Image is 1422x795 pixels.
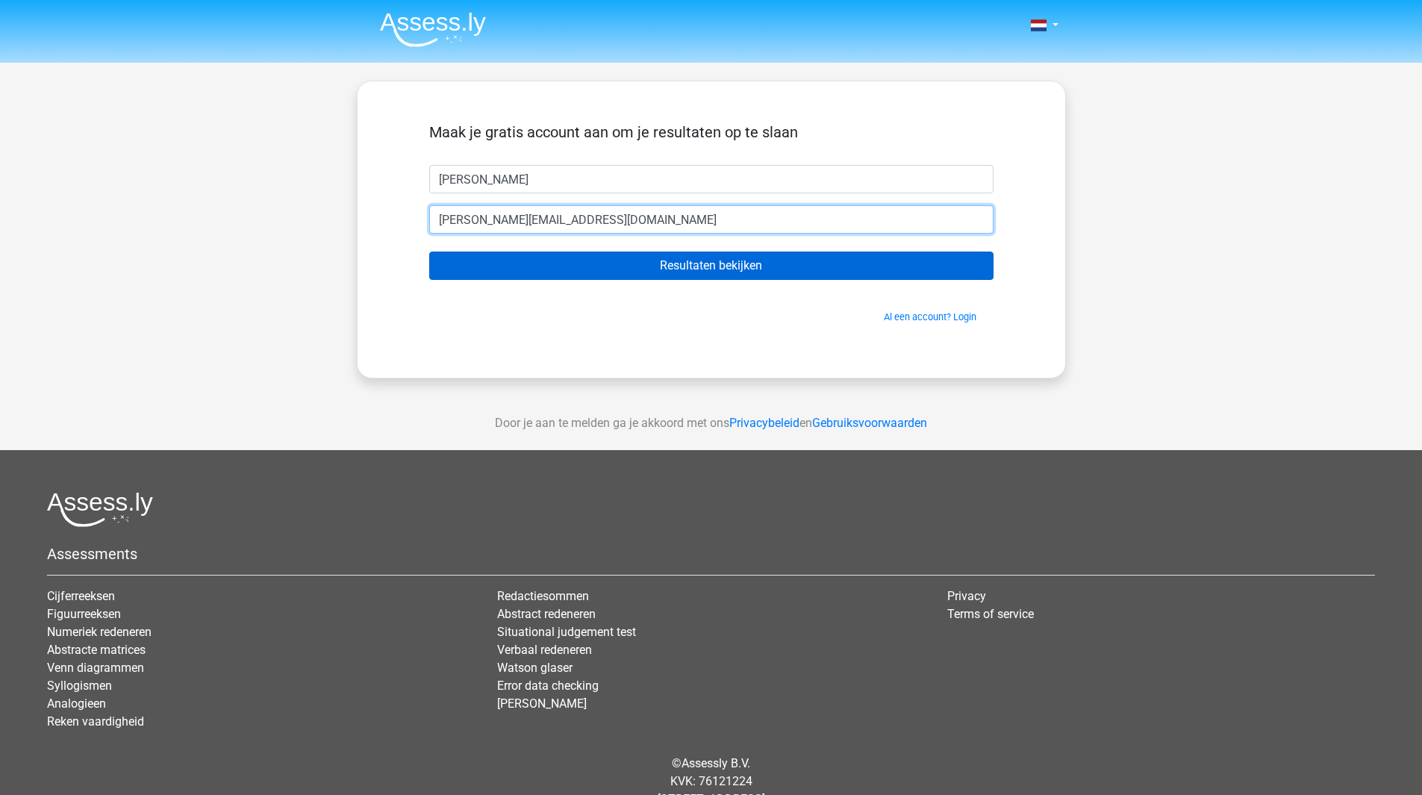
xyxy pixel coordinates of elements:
[47,492,153,527] img: Assessly logo
[497,696,587,711] a: [PERSON_NAME]
[812,416,927,430] a: Gebruiksvoorwaarden
[47,607,121,621] a: Figuurreeksen
[947,607,1034,621] a: Terms of service
[497,679,599,693] a: Error data checking
[380,12,486,47] img: Assessly
[497,625,636,639] a: Situational judgement test
[497,661,573,675] a: Watson glaser
[47,625,152,639] a: Numeriek redeneren
[47,714,144,729] a: Reken vaardigheid
[429,252,994,280] input: Resultaten bekijken
[47,679,112,693] a: Syllogismen
[429,165,994,193] input: Voornaam
[429,123,994,141] h5: Maak je gratis account aan om je resultaten op te slaan
[47,545,1375,563] h5: Assessments
[47,643,146,657] a: Abstracte matrices
[47,696,106,711] a: Analogieen
[682,756,750,770] a: Assessly B.V.
[497,643,592,657] a: Verbaal redeneren
[429,205,994,234] input: Email
[947,589,986,603] a: Privacy
[47,589,115,603] a: Cijferreeksen
[884,311,976,322] a: Al een account? Login
[497,589,589,603] a: Redactiesommen
[497,607,596,621] a: Abstract redeneren
[47,661,144,675] a: Venn diagrammen
[729,416,799,430] a: Privacybeleid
